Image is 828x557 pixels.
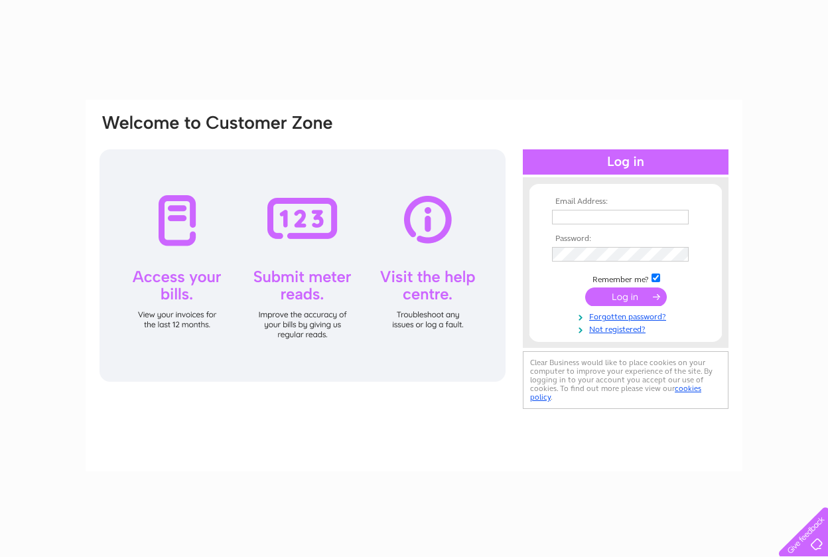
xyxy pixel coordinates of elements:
[585,287,667,306] input: Submit
[552,322,703,335] a: Not registered?
[549,197,703,206] th: Email Address:
[549,272,703,285] td: Remember me?
[523,351,728,409] div: Clear Business would like to place cookies on your computer to improve your experience of the sit...
[530,384,701,402] a: cookies policy
[552,309,703,322] a: Forgotten password?
[549,234,703,244] th: Password:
